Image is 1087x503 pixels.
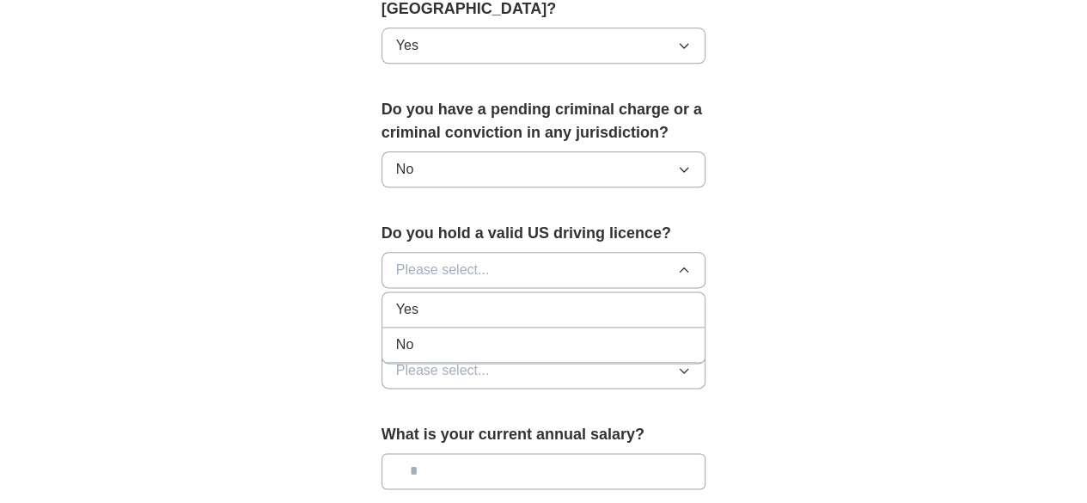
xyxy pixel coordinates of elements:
[382,98,706,144] label: Do you have a pending criminal charge or a criminal conviction in any jurisdiction?
[396,159,413,180] span: No
[382,151,706,187] button: No
[396,299,418,320] span: Yes
[382,28,706,64] button: Yes
[382,353,706,389] button: Please select...
[396,334,413,355] span: No
[382,252,706,288] button: Please select...
[396,35,418,56] span: Yes
[396,260,490,280] span: Please select...
[396,360,490,381] span: Please select...
[382,423,706,446] label: What is your current annual salary?
[382,222,706,245] label: Do you hold a valid US driving licence?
